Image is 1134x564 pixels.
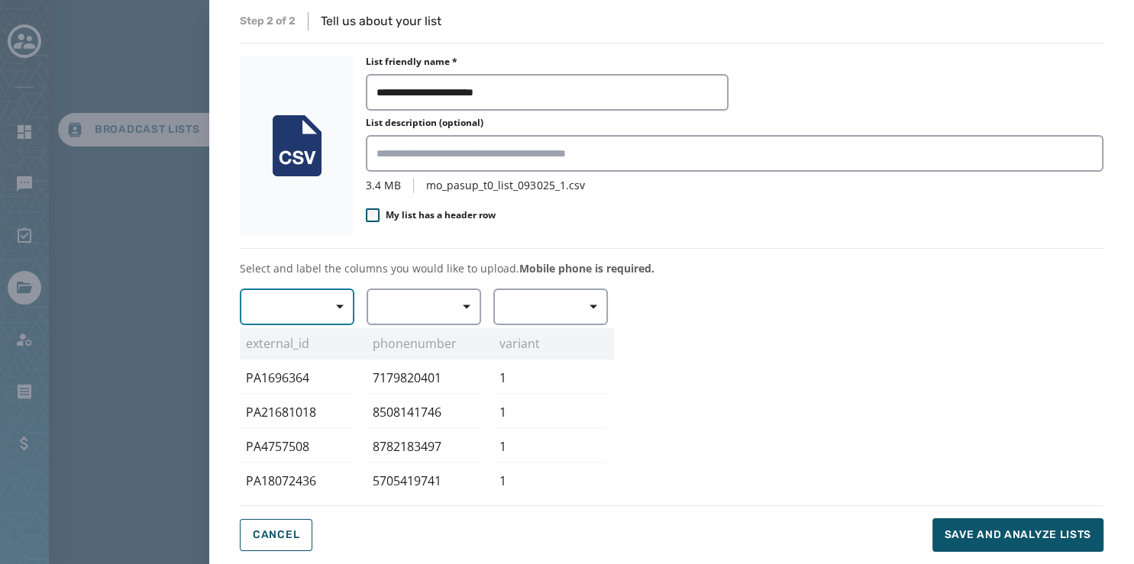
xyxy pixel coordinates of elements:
[366,117,483,129] label: List description (optional)
[493,431,608,462] div: 1
[240,431,354,462] div: PA4757508
[493,397,608,428] div: 1
[360,328,487,359] div: phonenumber
[945,527,1091,543] span: Save and analyze lists
[487,328,614,359] div: variant
[240,519,312,551] button: Cancel
[240,397,354,428] div: PA21681018
[234,328,360,359] div: external_id
[932,518,1103,552] button: Save and analyze lists
[519,261,654,276] span: Mobile phone is required.
[493,466,608,497] div: 1
[367,431,481,462] div: 8782183497
[493,363,608,394] div: 1
[240,261,1103,276] p: Select and label the columns you would like to upload.
[366,178,401,193] span: 3.4 MB
[386,209,496,221] span: My list has a header row
[321,12,441,31] p: Tell us about your list
[253,529,299,541] span: Cancel
[366,56,457,68] label: List friendly name *
[240,466,354,497] div: PA18072436
[367,397,481,428] div: 8508141746
[240,14,296,29] span: Step 2 of 2
[367,363,481,394] div: 7179820401
[367,466,481,497] div: 5705419741
[240,363,354,394] div: PA1696364
[426,178,584,193] span: mo_pasup_t0_list_093025_1.csv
